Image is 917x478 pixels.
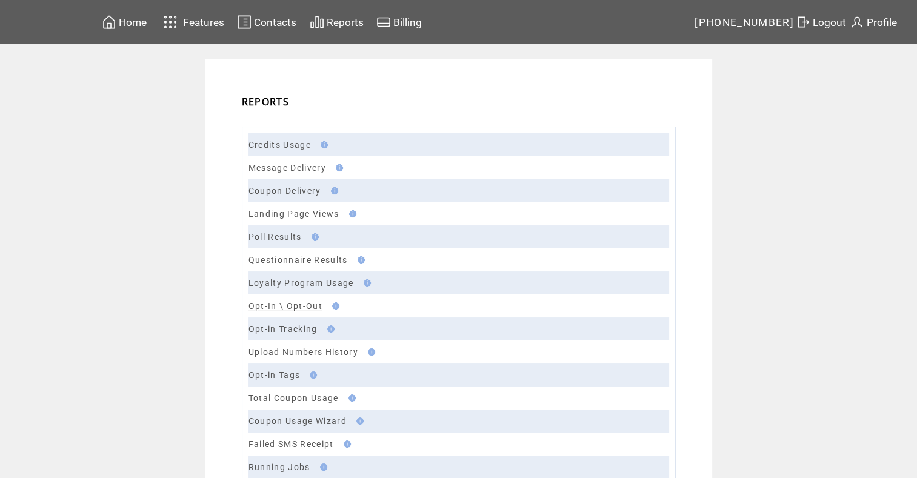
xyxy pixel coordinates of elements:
[308,13,365,32] a: Reports
[237,15,252,30] img: contacts.svg
[248,370,301,380] a: Opt-in Tags
[376,15,391,30] img: creidtcard.svg
[794,13,848,32] a: Logout
[353,417,364,425] img: help.gif
[375,13,424,32] a: Billing
[324,325,335,333] img: help.gif
[340,440,351,448] img: help.gif
[248,255,348,265] a: Questionnaire Results
[850,15,864,30] img: profile.svg
[160,12,181,32] img: features.svg
[248,140,311,150] a: Credits Usage
[248,232,302,242] a: Poll Results
[345,394,356,402] img: help.gif
[248,347,358,357] a: Upload Numbers History
[235,13,298,32] a: Contacts
[308,233,319,241] img: help.gif
[796,15,810,30] img: exit.svg
[183,16,224,28] span: Features
[328,302,339,310] img: help.gif
[345,210,356,217] img: help.gif
[248,439,334,449] a: Failed SMS Receipt
[248,416,347,426] a: Coupon Usage Wizard
[306,371,317,379] img: help.gif
[332,164,343,171] img: help.gif
[316,463,327,471] img: help.gif
[254,16,296,28] span: Contacts
[327,16,364,28] span: Reports
[813,16,846,28] span: Logout
[242,95,289,108] span: REPORTS
[102,15,116,30] img: home.svg
[248,209,339,219] a: Landing Page Views
[848,13,899,32] a: Profile
[310,15,324,30] img: chart.svg
[867,16,897,28] span: Profile
[158,10,227,34] a: Features
[248,324,318,334] a: Opt-in Tracking
[248,163,326,173] a: Message Delivery
[360,279,371,287] img: help.gif
[248,301,322,311] a: Opt-In \ Opt-Out
[364,348,375,356] img: help.gif
[354,256,365,264] img: help.gif
[695,16,794,28] span: [PHONE_NUMBER]
[100,13,148,32] a: Home
[119,16,147,28] span: Home
[248,278,354,288] a: Loyalty Program Usage
[327,187,338,194] img: help.gif
[317,141,328,148] img: help.gif
[393,16,422,28] span: Billing
[248,186,321,196] a: Coupon Delivery
[248,462,310,472] a: Running Jobs
[248,393,339,403] a: Total Coupon Usage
